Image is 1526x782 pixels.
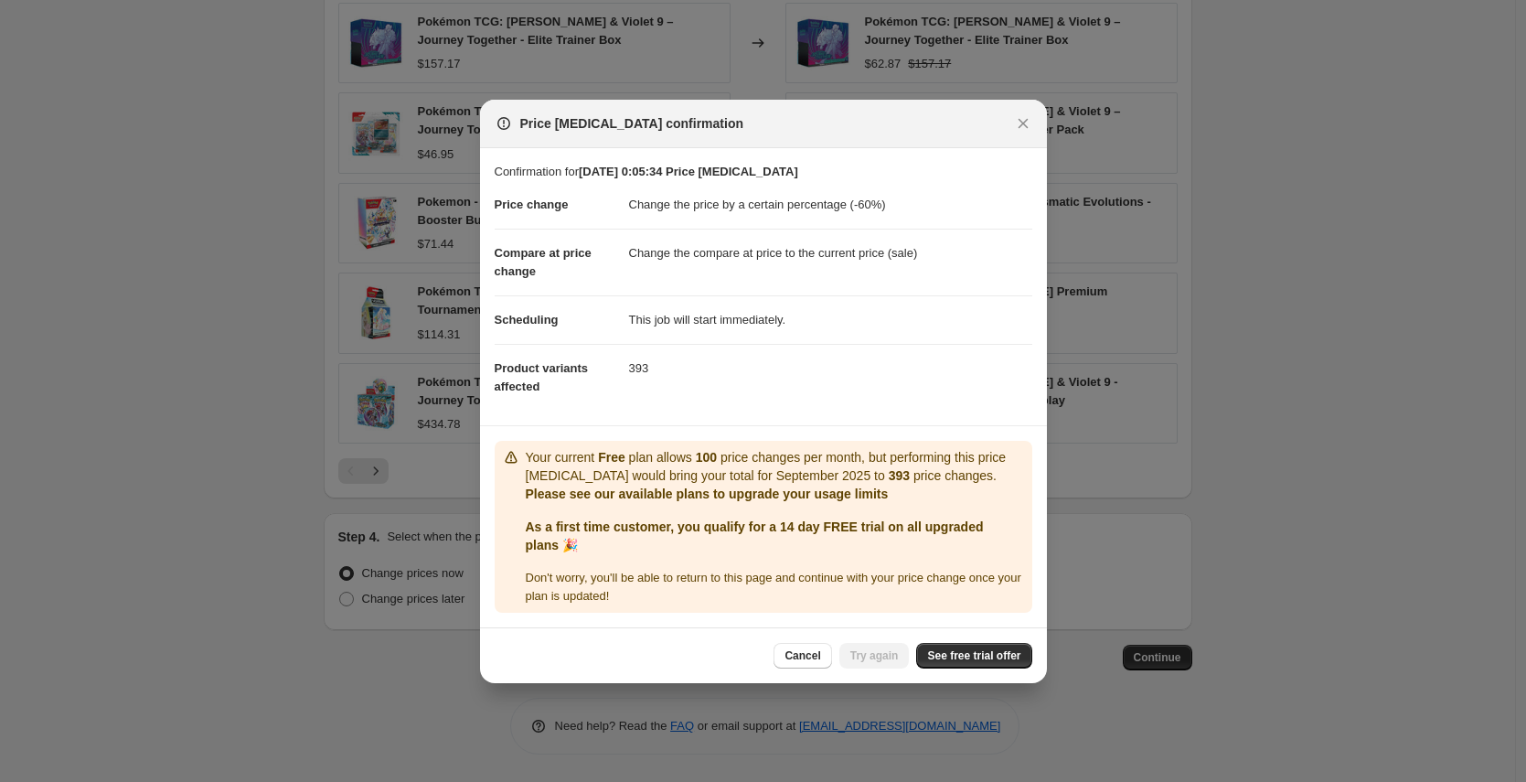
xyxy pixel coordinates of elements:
span: Cancel [784,648,820,663]
b: [DATE] 0:05:34 Price [MEDICAL_DATA] [579,165,798,178]
span: Product variants affected [495,361,589,393]
span: Compare at price change [495,246,592,278]
dd: This job will start immediately. [629,295,1032,344]
p: Your current plan allows price changes per month, but performing this price [MEDICAL_DATA] would ... [526,448,1025,485]
span: Scheduling [495,313,559,327]
span: See free trial offer [927,648,1020,663]
p: Confirmation for [495,163,1032,181]
a: See free trial offer [916,643,1031,669]
span: Don ' t worry, you ' ll be able to return to this page and continue with your price change once y... [526,571,1021,603]
span: Price change [495,198,569,211]
dd: Change the price by a certain percentage (-60%) [629,181,1032,229]
b: 100 [696,450,717,465]
b: As a first time customer, you qualify for a 14 day FREE trial on all upgraded plans 🎉 [526,520,984,552]
button: Cancel [774,643,831,669]
b: 393 [889,468,910,483]
button: Close [1010,111,1036,136]
dd: Change the compare at price to the current price (sale) [629,229,1032,277]
dd: 393 [629,344,1032,392]
b: Free [598,450,625,465]
span: Price [MEDICAL_DATA] confirmation [520,114,744,133]
p: Please see our available plans to upgrade your usage limits [526,485,1025,503]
